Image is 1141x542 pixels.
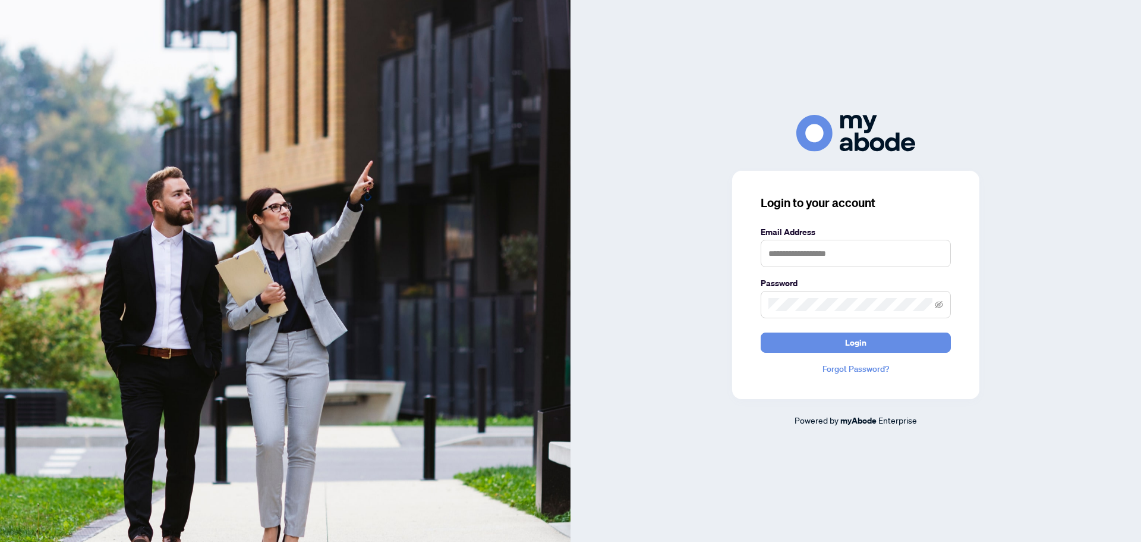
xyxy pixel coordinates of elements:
[761,362,951,375] a: Forgot Password?
[761,195,951,211] h3: Login to your account
[845,333,866,352] span: Login
[795,415,839,425] span: Powered by
[761,333,951,353] button: Login
[840,414,877,427] a: myAbode
[761,225,951,239] label: Email Address
[935,300,943,309] span: eye-invisible
[796,115,915,151] img: ma-logo
[878,415,917,425] span: Enterprise
[761,277,951,290] label: Password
